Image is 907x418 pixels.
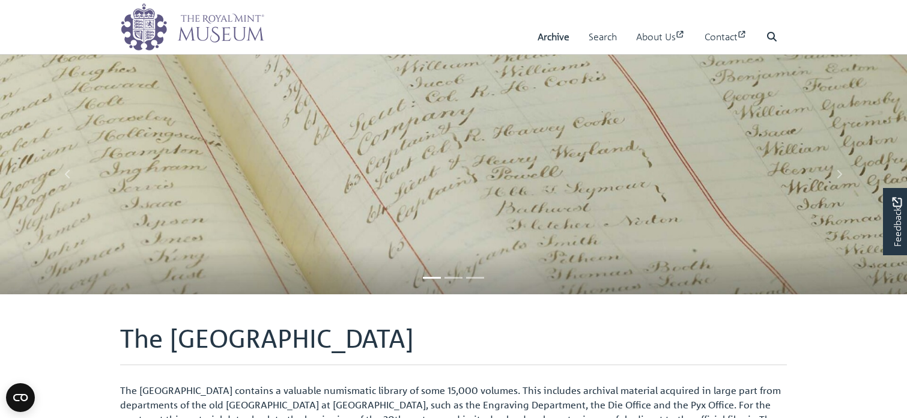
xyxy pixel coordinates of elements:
a: Contact [705,20,747,54]
a: About Us [636,20,685,54]
button: Open CMP widget [6,383,35,412]
h1: The [GEOGRAPHIC_DATA] [120,323,787,365]
a: Search [589,20,617,54]
a: Archive [538,20,569,54]
img: logo_wide.png [120,3,264,51]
